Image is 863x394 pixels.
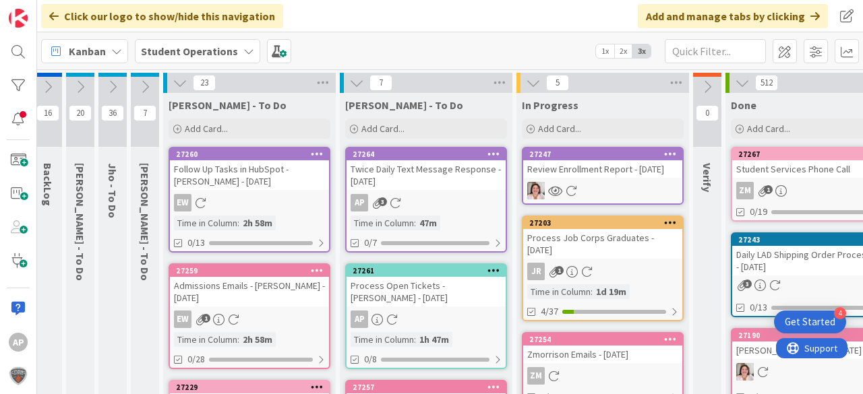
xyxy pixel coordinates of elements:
[170,148,329,190] div: 27260Follow Up Tasks in HubSpot - [PERSON_NAME] - [DATE]
[774,310,846,333] div: Open Get Started checklist, remaining modules: 4
[750,300,767,315] span: 0/13
[593,284,630,299] div: 1d 19m
[523,333,682,363] div: 27254Zmorrison Emails - [DATE]
[701,163,714,192] span: Verify
[596,44,614,58] span: 1x
[169,263,330,369] a: 27259Admissions Emails - [PERSON_NAME] - [DATE]EWTime in Column:2h 58m0/28
[523,367,682,385] div: ZM
[696,105,719,121] span: 0
[614,44,632,58] span: 2x
[523,182,682,199] div: EW
[834,307,846,319] div: 4
[416,216,440,230] div: 47m
[523,263,682,280] div: JR
[523,217,682,229] div: 27203
[202,314,210,323] span: 1
[414,216,416,230] span: :
[527,284,591,299] div: Time in Column
[347,265,506,277] div: 27261
[522,147,684,205] a: 27247Review Enrollment Report - [DATE]EW
[529,335,682,344] div: 27254
[351,194,368,211] div: AP
[351,216,414,230] div: Time in Column
[101,105,124,121] span: 36
[529,218,682,228] div: 27203
[347,277,506,306] div: Process Open Tickets - [PERSON_NAME] - [DATE]
[638,4,828,28] div: Add and manage tabs by clicking
[237,332,239,347] span: :
[176,266,329,275] div: 27259
[347,310,506,328] div: AP
[414,332,416,347] span: :
[527,367,545,385] div: ZM
[176,383,329,392] div: 27229
[174,310,191,328] div: EW
[736,182,754,199] div: ZM
[237,216,239,230] span: :
[522,98,578,112] span: In Progress
[347,148,506,160] div: 27264
[523,217,682,259] div: 27203Process Job Corps Graduates - [DATE]
[73,163,87,281] span: Emilie - To Do
[170,148,329,160] div: 27260
[187,352,205,366] span: 0/28
[555,266,564,275] span: 1
[9,366,28,385] img: avatar
[41,4,283,28] div: Click our logo to show/hide this navigation
[69,105,92,121] span: 20
[632,44,651,58] span: 3x
[523,333,682,346] div: 27254
[174,216,237,230] div: Time in Column
[529,150,682,159] div: 27247
[747,123,790,135] span: Add Card...
[523,148,682,160] div: 27247
[36,105,59,121] span: 16
[522,216,684,321] a: 27203Process Job Corps Graduates - [DATE]JRTime in Column:1d 19m4/37
[347,265,506,306] div: 27261Process Open Tickets - [PERSON_NAME] - [DATE]
[239,216,276,230] div: 2h 58m
[174,194,191,211] div: EW
[351,310,368,328] div: AP
[169,98,287,112] span: Eric - To Do
[347,381,506,393] div: 27257
[239,332,276,347] div: 2h 58m
[106,163,119,218] span: Jho - To Do
[170,310,329,328] div: EW
[193,75,216,91] span: 23
[176,150,329,159] div: 27260
[170,277,329,306] div: Admissions Emails - [PERSON_NAME] - [DATE]
[170,265,329,277] div: 27259
[28,2,61,18] span: Support
[378,197,387,206] span: 3
[364,352,377,366] span: 0/8
[351,332,414,347] div: Time in Column
[170,265,329,306] div: 27259Admissions Emails - [PERSON_NAME] - [DATE]
[523,160,682,178] div: Review Enrollment Report - [DATE]
[736,363,754,381] img: EW
[541,304,558,319] span: 4/37
[527,182,545,199] img: EW
[523,148,682,178] div: 27247Review Enrollment Report - [DATE]
[141,44,238,58] b: Student Operations
[755,75,778,91] span: 512
[174,332,237,347] div: Time in Column
[185,123,228,135] span: Add Card...
[353,266,506,275] div: 27261
[347,160,506,190] div: Twice Daily Text Message Response - [DATE]
[369,75,392,91] span: 7
[345,263,507,369] a: 27261Process Open Tickets - [PERSON_NAME] - [DATE]APTime in Column:1h 47m0/8
[347,148,506,190] div: 27264Twice Daily Text Message Response - [DATE]
[764,185,773,194] span: 1
[523,229,682,259] div: Process Job Corps Graduates - [DATE]
[546,75,569,91] span: 5
[731,98,756,112] span: Done
[170,194,329,211] div: EW
[591,284,593,299] span: :
[345,98,463,112] span: Amanda - To Do
[527,263,545,280] div: JR
[353,150,506,159] div: 27264
[138,163,152,281] span: Zaida - To Do
[187,236,205,250] span: 0/13
[538,123,581,135] span: Add Card...
[9,333,28,352] div: AP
